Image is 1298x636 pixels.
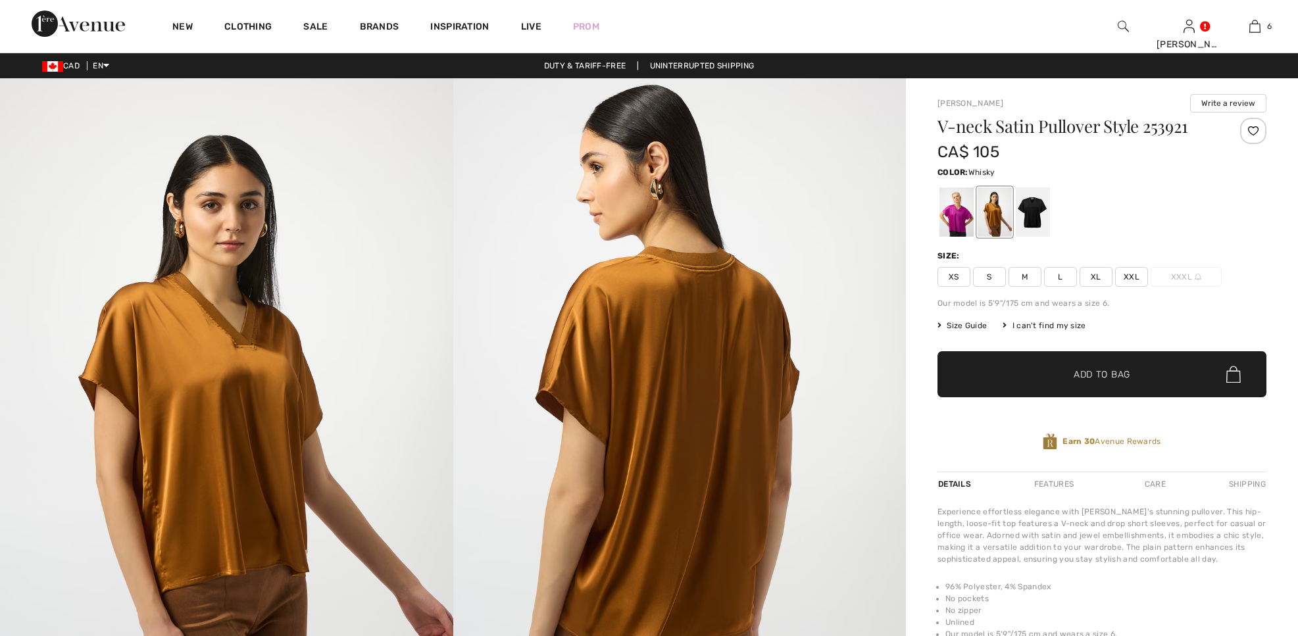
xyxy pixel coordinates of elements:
[945,581,1266,593] li: 96% Polyester, 4% Spandex
[937,506,1266,565] div: Experience effortless elegance with [PERSON_NAME]'s stunning pullover. This hip-length, loose-fit...
[937,297,1266,309] div: Our model is 5'9"/175 cm and wears a size 6.
[430,21,489,35] span: Inspiration
[93,61,109,70] span: EN
[937,250,962,262] div: Size:
[1003,320,1086,331] div: I can't find my size
[937,267,970,287] span: XS
[172,21,193,35] a: New
[1184,18,1195,34] img: My Info
[939,187,974,237] div: Cosmos
[945,616,1266,628] li: Unlined
[42,61,85,70] span: CAD
[1226,366,1241,383] img: Bag.svg
[32,11,125,37] img: 1ère Avenue
[1074,368,1130,381] span: Add to Bag
[1249,18,1261,34] img: My Bag
[973,267,1006,287] span: S
[1023,472,1085,496] div: Features
[521,20,541,34] a: Live
[968,168,995,177] span: Whisky
[937,351,1266,397] button: Add to Bag
[1267,20,1272,32] span: 6
[1016,187,1050,237] div: Black
[1190,94,1266,112] button: Write a review
[1115,267,1148,287] span: XXL
[1044,267,1077,287] span: L
[937,118,1212,135] h1: V-neck Satin Pullover Style 253921
[42,61,63,72] img: Canadian Dollar
[1195,274,1201,280] img: ring-m.svg
[1062,437,1095,446] strong: Earn 30
[1009,267,1041,287] span: M
[937,143,999,161] span: CA$ 105
[1062,435,1161,447] span: Avenue Rewards
[360,21,399,35] a: Brands
[1080,267,1112,287] span: XL
[573,20,599,34] a: Prom
[1151,267,1222,287] span: XXXL
[978,187,1012,237] div: Whisky
[945,604,1266,616] li: No zipper
[937,320,987,331] span: Size Guide
[1043,433,1057,451] img: Avenue Rewards
[1157,37,1221,51] div: [PERSON_NAME]
[1226,472,1266,496] div: Shipping
[1184,20,1195,32] a: Sign In
[937,472,974,496] div: Details
[224,21,272,35] a: Clothing
[937,168,968,177] span: Color:
[1134,472,1177,496] div: Care
[937,99,1003,108] a: [PERSON_NAME]
[1118,18,1129,34] img: search the website
[303,21,328,35] a: Sale
[1222,18,1287,34] a: 6
[945,593,1266,604] li: No pockets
